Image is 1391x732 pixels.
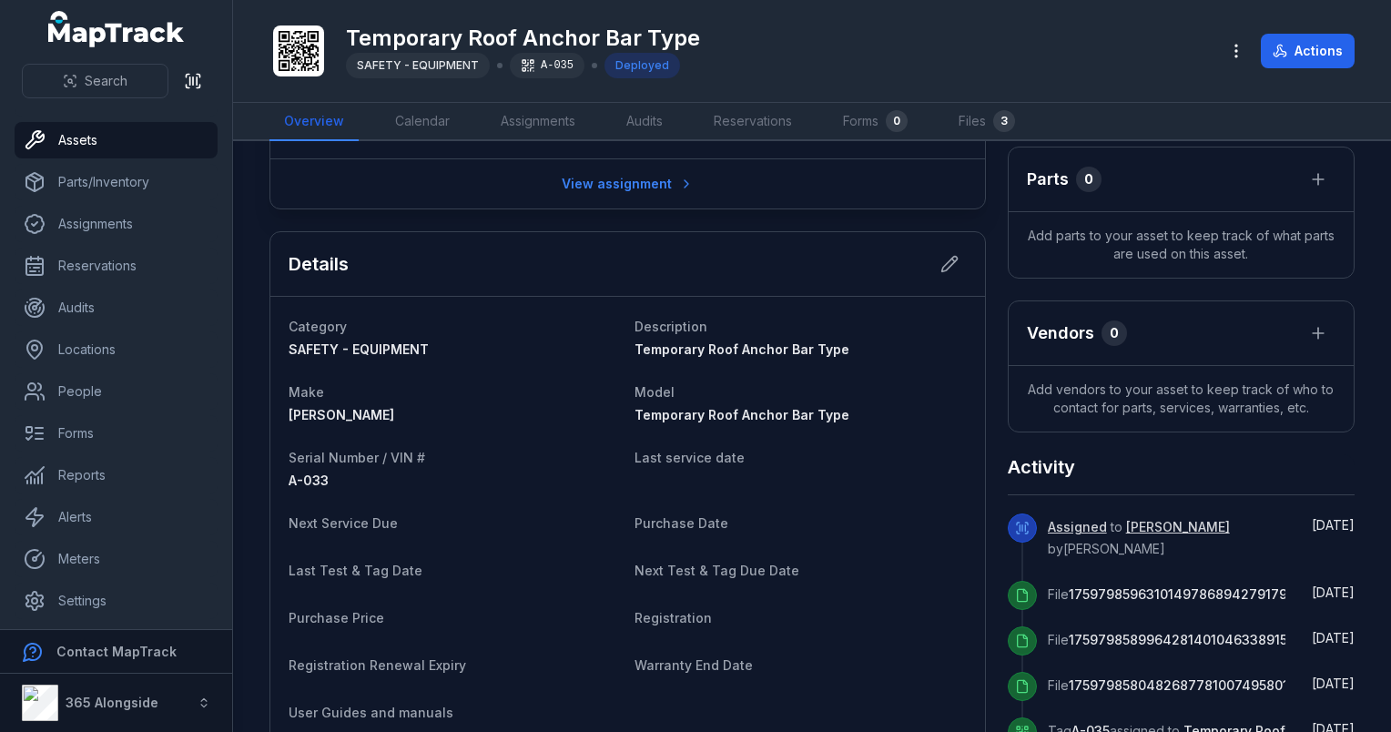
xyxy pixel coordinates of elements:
span: Model [635,384,675,400]
strong: Contact MapTrack [56,644,177,659]
span: [DATE] [1312,676,1355,691]
span: Next Service Due [289,515,398,531]
time: 07/10/2025, 10:57:12 am [1312,676,1355,691]
a: Calendar [381,103,464,141]
time: 07/10/2025, 10:57:12 am [1312,585,1355,600]
span: Search [85,72,127,90]
span: SAFETY - EQUIPMENT [357,58,479,72]
a: Assignments [486,103,590,141]
button: Search [22,64,168,98]
span: Add parts to your asset to keep track of what parts are used on this asset. [1009,212,1354,278]
span: 17597985963101497868942791794624 [1069,586,1322,602]
a: Assigned [1048,518,1107,536]
span: User Guides and manuals [289,705,453,720]
div: Deployed [604,53,680,78]
a: Reports [15,457,218,493]
a: Forms [15,415,218,452]
div: A-035 [510,53,584,78]
div: 0 [886,110,908,132]
a: Locations [15,331,218,368]
a: Forms0 [828,103,922,141]
span: Add vendors to your asset to keep track of who to contact for parts, services, warranties, etc. [1009,366,1354,432]
div: 0 [1076,167,1102,192]
h3: Vendors [1027,320,1094,346]
span: 17597985899642814010463389153341 [1069,632,1318,647]
span: Warranty End Date [635,657,753,673]
span: Description [635,319,707,334]
a: MapTrack [48,11,185,47]
span: Purchase Date [635,515,728,531]
a: [PERSON_NAME] [1126,518,1230,536]
a: People [15,373,218,410]
span: Make [289,384,324,400]
a: Audits [612,103,677,141]
a: Settings [15,583,218,619]
span: Registration Renewal Expiry [289,657,466,673]
a: Assets [15,122,218,158]
span: [DATE] [1312,630,1355,646]
span: to by [PERSON_NAME] [1048,519,1230,556]
span: [PERSON_NAME] [289,407,394,422]
span: [DATE] [1312,517,1355,533]
span: Registration [635,610,712,625]
a: View assignment [550,167,706,201]
a: Reservations [699,103,807,141]
span: SAFETY - EQUIPMENT [289,341,429,357]
h1: Temporary Roof Anchor Bar Type [346,24,700,53]
span: 17597985804826877810074958010485 [1069,677,1321,693]
a: Parts/Inventory [15,164,218,200]
a: Assignments [15,206,218,242]
a: Reservations [15,248,218,284]
div: 3 [993,110,1015,132]
span: Last service date [635,450,745,465]
time: 07/10/2025, 10:57:12 am [1312,630,1355,646]
a: Files3 [944,103,1030,141]
h3: Parts [1027,167,1069,192]
span: Temporary Roof Anchor Bar Type [635,341,849,357]
span: A-033 [289,473,329,488]
a: Audits [15,290,218,326]
h2: Activity [1008,454,1075,480]
button: Actions [1261,34,1355,68]
strong: 365 Alongside [66,695,158,710]
span: Temporary Roof Anchor Bar Type [635,407,849,422]
span: Last Test & Tag Date [289,563,422,578]
span: Next Test & Tag Due Date [635,563,799,578]
a: Meters [15,541,218,577]
span: Category [289,319,347,334]
span: [DATE] [1312,585,1355,600]
h2: Details [289,251,349,277]
div: 0 [1102,320,1127,346]
span: Serial Number / VIN # [289,450,425,465]
a: Overview [269,103,359,141]
time: 07/10/2025, 10:57:36 am [1312,517,1355,533]
span: Purchase Price [289,610,384,625]
a: Alerts [15,499,218,535]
